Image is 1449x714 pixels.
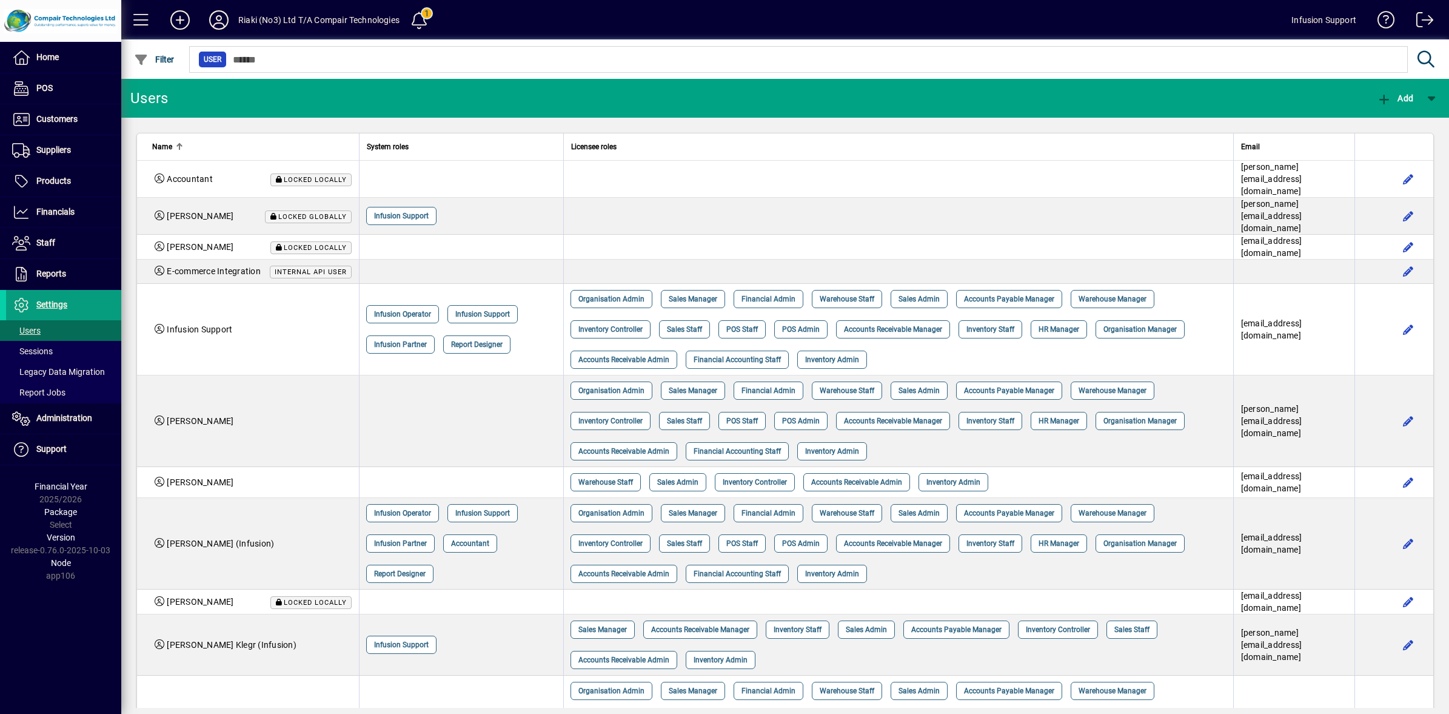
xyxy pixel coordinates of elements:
span: [PERSON_NAME] [167,242,233,252]
span: Accounts Receivable Admin [578,354,669,366]
span: [PERSON_NAME][EMAIL_ADDRESS][DOMAIN_NAME] [1241,628,1302,662]
span: Users [12,326,41,335]
span: Sales Staff [667,323,702,335]
span: HR Manager [1039,323,1079,335]
button: Edit [1399,635,1418,655]
span: Sales Manager [669,385,717,397]
span: Email [1241,140,1260,153]
span: Support [36,444,67,454]
span: [PERSON_NAME] (Infusion) [167,539,274,548]
button: Edit [1399,262,1418,281]
span: POS Admin [782,537,820,550]
span: [PERSON_NAME] [167,211,233,221]
a: Sessions [6,341,121,362]
span: Sales Admin [899,293,940,305]
button: Edit [1399,411,1418,431]
span: Accounts Receivable Admin [578,568,669,580]
span: Licensee roles [571,140,617,153]
span: Accounts Receivable Manager [844,323,942,335]
span: Accounts Receivable Manager [844,415,942,427]
button: Edit [1399,473,1418,492]
span: E-commerce Integration [167,266,261,276]
button: Edit [1399,237,1418,257]
span: [PERSON_NAME] Klegr (Infusion) [167,640,296,650]
span: Organisation Manager [1103,537,1177,550]
span: Financial Admin [741,507,795,519]
span: Organisation Admin [578,507,644,519]
span: Organisation Admin [578,685,644,697]
span: POS Staff [726,537,758,550]
button: Edit [1399,206,1418,226]
span: System roles [367,140,409,153]
span: [EMAIL_ADDRESS][DOMAIN_NAME] [1241,236,1302,258]
span: Accounts Payable Manager [964,293,1054,305]
span: Accounts Receivable Manager [844,537,942,550]
div: Name [152,140,352,153]
span: [PERSON_NAME] [167,416,233,426]
span: Infusion Support [455,308,510,320]
a: Suppliers [6,135,121,166]
a: Users [6,320,121,341]
a: Support [6,434,121,465]
span: Filter [134,55,175,64]
span: Financial Admin [741,385,795,397]
span: Accounts Receivable Admin [578,445,669,457]
a: Administration [6,403,121,434]
a: Customers [6,104,121,135]
span: Node [51,558,71,568]
span: Sales Staff [1114,624,1149,636]
span: Inventory Admin [805,445,859,457]
span: Inventory Staff [966,415,1014,427]
span: Sales Manager [578,624,627,636]
span: Inventory Staff [966,537,1014,550]
span: Accounts Receivable Admin [811,476,902,488]
span: Report Designer [374,568,426,580]
a: POS [6,73,121,104]
span: [EMAIL_ADDRESS][DOMAIN_NAME] [1241,533,1302,554]
span: Warehouse Staff [820,293,874,305]
span: Inventory Admin [805,354,859,366]
a: Financials [6,197,121,227]
button: Edit [1399,169,1418,189]
button: Edit [1399,534,1418,553]
span: Financial Accounting Staff [694,445,781,457]
span: Inventory Staff [966,323,1014,335]
span: Suppliers [36,145,71,155]
span: Infusion Support [374,210,429,222]
span: Warehouse Staff [820,507,874,519]
span: Sales Admin [899,385,940,397]
span: [EMAIL_ADDRESS][DOMAIN_NAME] [1241,591,1302,613]
button: Edit [1399,592,1418,611]
span: [PERSON_NAME] [167,597,233,607]
span: Accountant [167,174,213,184]
span: Infusion Support [167,325,232,334]
span: POS Staff [726,323,758,335]
span: Version [47,533,75,542]
span: Warehouse Staff [820,685,874,697]
a: Knowledge Base [1368,2,1395,42]
span: [EMAIL_ADDRESS][DOMAIN_NAME] [1241,318,1302,340]
span: HR Manager [1039,537,1079,550]
span: Inventory Admin [694,654,748,666]
span: Inventory Controller [723,476,787,488]
span: Package [44,507,77,517]
button: Add [1374,87,1416,109]
span: Inventory Admin [926,476,980,488]
span: Warehouse Manager [1079,385,1146,397]
span: Accountant [451,537,489,550]
span: Report Jobs [12,388,65,397]
span: Sales Admin [657,476,698,488]
span: Warehouse Staff [578,476,633,488]
a: Home [6,42,121,73]
span: POS Admin [782,415,820,427]
button: Edit [1399,320,1418,339]
span: Administration [36,413,92,423]
span: Warehouse Manager [1079,507,1146,519]
span: Inventory Controller [578,323,643,335]
span: POS [36,83,53,93]
span: Warehouse Staff [820,385,874,397]
span: Accounts Receivable Manager [651,624,749,636]
span: Inventory Controller [578,415,643,427]
a: Products [6,166,121,197]
span: POS Admin [782,323,820,335]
